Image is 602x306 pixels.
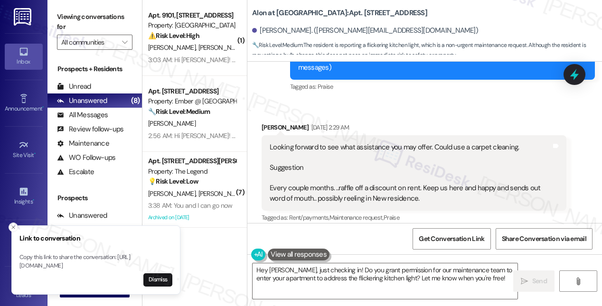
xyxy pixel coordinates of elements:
div: Property: Ember @ [GEOGRAPHIC_DATA] [148,96,236,106]
div: Apt. [STREET_ADDRESS] [148,86,236,96]
span: • [33,197,34,204]
a: Inbox [5,44,43,69]
span: • [34,150,36,157]
i:  [122,38,127,46]
span: Send [532,276,547,286]
span: Get Conversation Link [419,234,484,244]
button: Get Conversation Link [413,228,490,250]
strong: ⚠️ Risk Level: High [148,31,199,40]
div: Apt. 9101, [STREET_ADDRESS] [148,10,236,20]
div: 3:03 AM: Hi [PERSON_NAME]! would you be able to tell them to call or Text Autumn? she will be the... [148,56,601,64]
textarea: Hey [PERSON_NAME], just checking in! Do you grant permission for our maintenance team to enter yo... [253,263,517,299]
div: Tagged as: [290,80,595,93]
span: [PERSON_NAME] [198,43,246,52]
div: WO Follow-ups [57,153,115,163]
span: [PERSON_NAME] [148,43,198,52]
div: Unanswered [57,96,107,106]
a: Site Visit • [5,137,43,163]
span: [PERSON_NAME] [148,189,198,198]
strong: 💡 Risk Level: Low [148,177,198,185]
a: Leads [5,277,43,303]
p: Copy this link to share the conversation: [URL][DOMAIN_NAME] [19,253,172,270]
a: Insights • [5,184,43,209]
div: Escalate [57,167,94,177]
label: Viewing conversations for [57,9,132,35]
div: Tagged as: [262,211,566,224]
div: Property: [GEOGRAPHIC_DATA] [148,20,236,30]
span: Praise [318,83,333,91]
div: Archived on [DATE] [147,212,237,223]
div: [PERSON_NAME]. ([PERSON_NAME][EMAIL_ADDRESS][DOMAIN_NAME]) [252,26,478,36]
div: (8) [129,93,142,108]
span: • [42,104,44,111]
div: Prospects [47,193,142,203]
span: : The resident is reporting a flickering kitchen light, which is a non-urgent maintenance request... [252,40,602,61]
div: Apt. [STREET_ADDRESS][PERSON_NAME] [148,156,236,166]
button: Send [513,270,555,292]
strong: 🔧 Risk Level: Medium [148,107,210,116]
div: 3:38 AM: You and I can go now [148,201,233,210]
div: Prospects + Residents [47,64,142,74]
div: [DATE] 2:29 AM [309,122,349,132]
strong: 🔧 Risk Level: Medium [252,41,302,49]
button: Dismiss [143,273,172,287]
a: Buildings [5,230,43,256]
div: Maintenance [57,139,109,148]
b: Alon at [GEOGRAPHIC_DATA]: Apt. [STREET_ADDRESS] [252,8,427,18]
span: [PERSON_NAME] [148,119,196,128]
img: ResiDesk Logo [14,8,33,26]
h3: Link to conversation [19,233,172,243]
span: [PERSON_NAME] [198,189,246,198]
button: Share Conversation via email [496,228,593,250]
div: [PERSON_NAME] [262,122,566,136]
span: Share Conversation via email [502,234,586,244]
i:  [574,278,582,285]
button: Close toast [9,223,18,232]
i:  [521,278,528,285]
div: Unanswered [57,211,107,221]
input: All communities [61,35,117,50]
div: Property: The Legend [148,167,236,176]
div: Unread [57,82,91,92]
span: Praise [384,213,399,222]
div: All Messages [57,110,108,120]
span: Rent/payments , [289,213,329,222]
div: Looking forward to see what assistance you may offer. Could use a carpet cleaning. Suggestion Eve... [270,142,551,204]
div: Review follow-ups [57,124,123,134]
span: Maintenance request , [329,213,384,222]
